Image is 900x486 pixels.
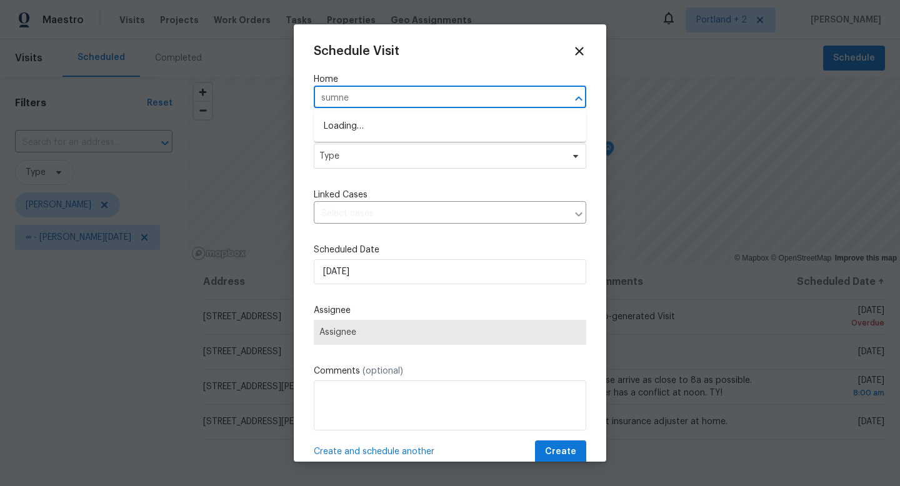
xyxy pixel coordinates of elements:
span: Create and schedule another [314,445,434,458]
input: Select cases [314,204,567,224]
input: M/D/YYYY [314,259,586,284]
span: Close [572,44,586,58]
span: Assignee [319,327,581,337]
span: (optional) [362,367,403,375]
span: Type [319,150,562,162]
button: Close [570,90,587,107]
label: Assignee [314,304,586,317]
label: Scheduled Date [314,244,586,256]
span: Schedule Visit [314,45,399,57]
button: Create [535,440,586,464]
label: Home [314,73,586,86]
label: Comments [314,365,586,377]
span: Create [545,444,576,460]
span: Linked Cases [314,189,367,201]
div: Loading… [314,111,586,142]
input: Enter in an address [314,89,551,108]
